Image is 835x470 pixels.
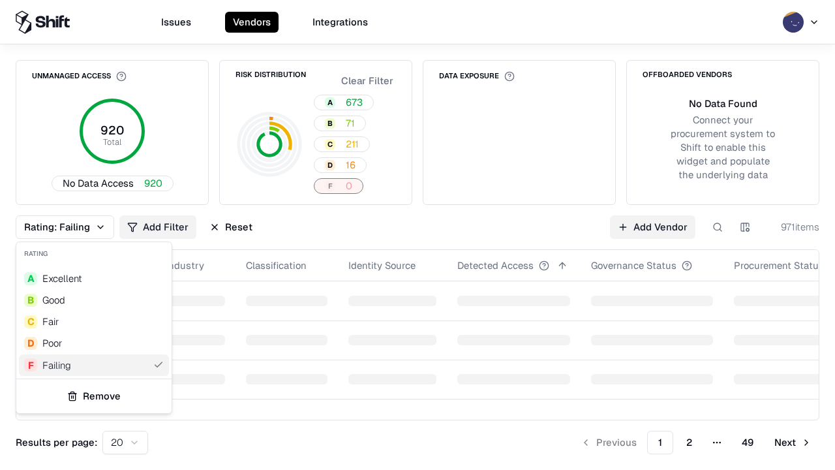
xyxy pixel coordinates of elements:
span: Fair [42,315,59,328]
div: Failing [42,358,71,372]
div: Poor [42,336,62,350]
div: Rating [16,242,172,265]
button: Remove [22,384,166,408]
div: Suggestions [16,265,172,379]
span: Excellent [42,272,82,285]
div: D [24,337,37,350]
div: A [24,272,37,285]
div: B [24,294,37,307]
div: C [24,315,37,328]
span: Good [42,293,65,307]
div: F [24,358,37,371]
